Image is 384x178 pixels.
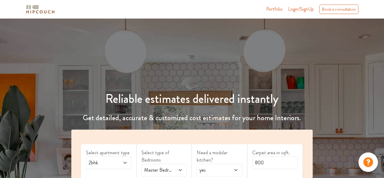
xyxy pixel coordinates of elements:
label: Select type of Bedrooms [141,149,187,164]
label: Carpet area in sqft. [252,149,298,156]
label: Select apartment type [86,149,131,156]
a: Portfolio [266,5,283,13]
span: logo-horizontal.svg [25,2,56,16]
label: Need a modular kitchen? [197,149,242,164]
input: Enter area sqft [252,156,298,169]
div: Book a consultation [319,5,359,14]
img: logo-horizontal.svg [25,4,56,15]
span: yes [198,166,228,174]
h4: Get detailed, accurate & customized cost estimates for your home Interiors. [68,113,316,122]
h1: Reliable estimates delivered instantly [68,92,316,106]
span: 2bhk [87,159,117,166]
span: Master Bedroom [143,166,173,174]
span: Login/SignUp [288,5,314,12]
